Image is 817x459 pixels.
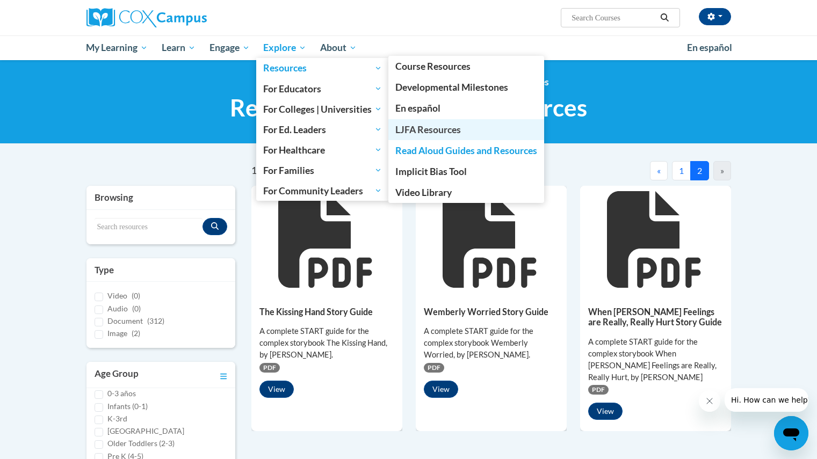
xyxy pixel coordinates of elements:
a: En español [680,37,739,59]
span: For Ed. Leaders [263,123,382,136]
a: For Families [256,160,389,180]
button: Search resources [203,218,227,235]
a: En español [388,98,544,119]
a: For Healthcare [256,140,389,160]
div: Main menu [70,35,747,60]
span: Image [107,329,127,338]
label: [GEOGRAPHIC_DATA] [107,425,184,437]
h3: Type [95,264,228,276]
span: Video Library [395,187,452,198]
h5: Wemberly Worried Story Guide [424,307,559,317]
button: View [424,381,458,398]
span: Developmental Milestones [395,82,508,93]
span: Learn [162,41,196,54]
span: Document [107,316,143,325]
a: My Learning [79,35,155,60]
a: Resources [256,58,389,78]
span: 13 [251,165,262,176]
span: About [320,41,357,54]
span: « [657,165,661,176]
h3: Age Group [95,367,139,382]
a: LJFA Resources [388,119,544,140]
span: (0) [132,291,140,300]
span: Resources [263,62,382,75]
span: Hi. How can we help? [6,8,87,16]
span: Course Resources [395,61,471,72]
iframe: Close message [699,390,720,412]
span: For Community Leaders [263,184,382,197]
iframe: Message from company [725,388,808,412]
nav: Pagination Navigation [491,161,731,180]
button: 2 [690,161,709,180]
span: Audio [107,304,128,313]
h5: When [PERSON_NAME] Feelings are Really, Really Hurt Story Guide [588,307,723,327]
label: Older Toddlers (2-3) [107,438,175,449]
a: Explore [256,35,313,60]
img: Cox Campus [86,8,207,27]
a: Read Aloud Guides and Resources [388,140,544,161]
span: PDF [259,363,280,373]
a: For Community Leaders [256,180,389,201]
button: 1 [672,161,691,180]
input: Search resources [95,218,203,236]
div: A complete START guide for the complex storybook Wemberly Worried, by [PERSON_NAME]. [424,325,559,361]
a: Implicit Bias Tool [388,161,544,182]
div: A complete START guide for the complex storybook When [PERSON_NAME] Feelings are Really, Really H... [588,336,723,383]
span: Explore [263,41,306,54]
span: My Learning [86,41,148,54]
label: 0-3 años [107,388,136,399]
span: For Educators [263,82,382,95]
label: Infants (0-1) [107,400,148,412]
span: For Colleges | Universities [263,103,382,115]
span: Implicit Bias Tool [395,166,467,177]
span: PDF [588,385,609,395]
a: Developmental Milestones [388,77,544,98]
span: (312) [147,316,164,325]
span: (0) [132,304,141,313]
a: About [313,35,364,60]
a: Course Resources [388,56,544,77]
button: Account Settings [699,8,731,25]
label: K-3rd [107,413,127,425]
button: Search [656,11,673,24]
span: (2) [132,329,140,338]
div: A complete START guide for the complex storybook The Kissing Hand, by [PERSON_NAME]. [259,325,394,361]
span: LJFA Resources [395,124,461,135]
a: For Educators [256,78,389,99]
a: For Colleges | Universities [256,99,389,119]
span: For Families [263,164,382,177]
span: For Healthcare [263,143,382,156]
a: Video Library [388,182,544,203]
a: Engage [203,35,257,60]
h5: The Kissing Hand Story Guide [259,307,394,317]
span: En español [687,42,732,53]
a: For Ed. Leaders [256,119,389,140]
button: View [259,381,294,398]
span: Read Aloud Guides and Resources [395,145,537,156]
button: View [588,403,623,420]
button: Previous [650,161,668,180]
a: Cox Campus [86,8,291,27]
a: Toggle collapse [220,367,227,382]
span: Video [107,291,127,300]
span: Read Aloud Guides and Resources [230,93,587,122]
h3: Browsing [95,191,228,204]
span: En español [395,103,440,114]
input: Search Courses [570,11,656,24]
a: Learn [155,35,203,60]
iframe: Button to launch messaging window [774,416,808,450]
span: PDF [424,363,444,373]
span: Engage [209,41,250,54]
